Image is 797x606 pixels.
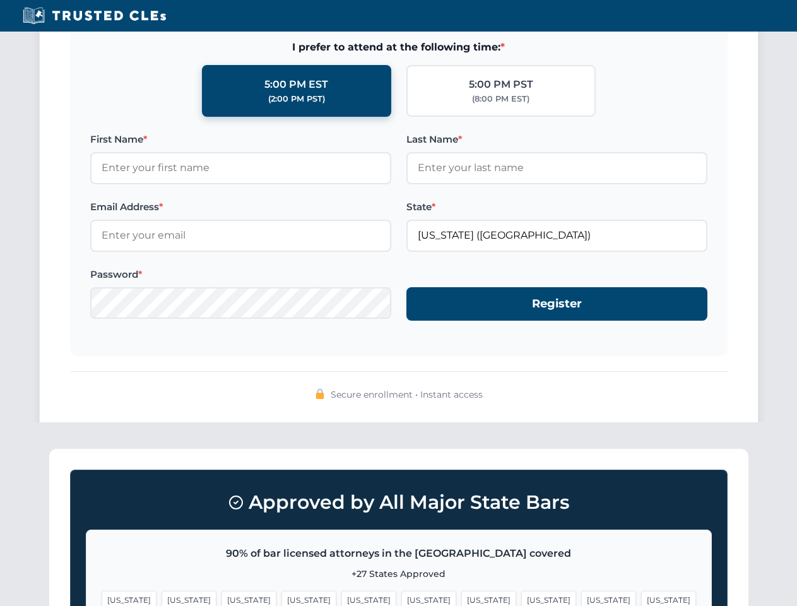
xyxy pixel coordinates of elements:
[90,152,391,184] input: Enter your first name
[102,567,696,581] p: +27 States Approved
[90,132,391,147] label: First Name
[406,199,707,215] label: State
[86,485,712,520] h3: Approved by All Major State Bars
[406,132,707,147] label: Last Name
[406,287,707,321] button: Register
[472,93,529,105] div: (8:00 PM EST)
[102,545,696,562] p: 90% of bar licensed attorneys in the [GEOGRAPHIC_DATA] covered
[469,76,533,93] div: 5:00 PM PST
[90,220,391,251] input: Enter your email
[19,6,170,25] img: Trusted CLEs
[264,76,328,93] div: 5:00 PM EST
[406,152,707,184] input: Enter your last name
[406,220,707,251] input: Florida (FL)
[90,199,391,215] label: Email Address
[331,388,483,401] span: Secure enrollment • Instant access
[90,39,707,56] span: I prefer to attend at the following time:
[90,267,391,282] label: Password
[315,389,325,399] img: 🔒
[268,93,325,105] div: (2:00 PM PST)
